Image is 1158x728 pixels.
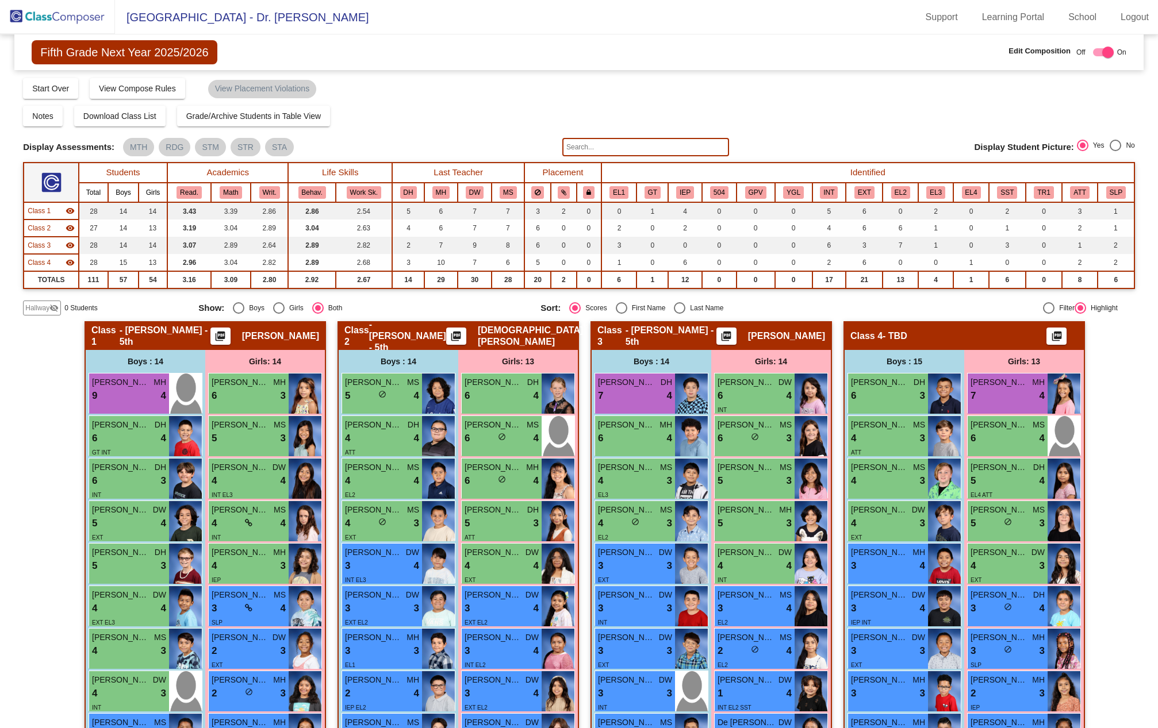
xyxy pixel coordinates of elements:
td: 3 [1062,202,1098,219]
th: English Language Learner 2 [883,183,918,202]
mat-chip: STM [195,138,226,156]
td: 7 [492,202,524,219]
span: Class 4 [850,330,883,342]
span: Show: [198,303,224,313]
td: 3.07 [167,237,211,254]
button: DW [466,186,484,199]
td: 1 [1098,202,1134,219]
td: 13 [139,254,167,271]
td: 4 [812,219,846,237]
td: 7 [424,237,458,254]
button: Print Students Details [716,328,737,345]
td: 3.16 [167,271,211,288]
span: Class 2 [28,223,51,233]
td: 2.96 [167,254,211,271]
td: 5 [812,202,846,219]
td: 21 [846,271,883,288]
span: Hallway [25,303,49,313]
td: 6 [812,237,846,254]
td: 1 [918,219,953,237]
td: 0 [737,254,775,271]
td: 2 [1062,219,1098,237]
span: [PERSON_NAME] [92,376,149,388]
div: Girls: 14 [711,350,831,373]
span: MH [273,376,286,388]
mat-chip: STA [265,138,294,156]
span: Off [1076,47,1086,57]
td: 3 [989,237,1026,254]
td: 0 [1026,202,1062,219]
th: English Language Learner 3 [918,183,953,202]
td: 6 [424,219,458,237]
td: 2 [1098,237,1134,254]
span: [PERSON_NAME] [242,330,319,342]
span: Class 2 [344,325,369,348]
div: First Name [627,303,666,313]
th: Gifted and Talented [636,183,668,202]
th: Keep away students [524,183,551,202]
button: Work Sk. [347,186,381,199]
div: Boys : 14 [339,350,458,373]
td: 2 [601,219,636,237]
mat-icon: picture_as_pdf [719,330,733,346]
td: 7 [458,202,492,219]
td: 7 [458,219,492,237]
td: 6 [601,271,636,288]
td: 0 [775,237,812,254]
button: SST [997,186,1017,199]
td: 57 [108,271,139,288]
span: - [PERSON_NAME] - 5th [626,325,716,348]
div: Girls: 14 [205,350,325,373]
button: DH [400,186,417,199]
td: 0 [775,202,812,219]
button: View Compose Rules [90,78,185,99]
td: 2.92 [288,271,335,288]
span: [DEMOGRAPHIC_DATA][PERSON_NAME] [478,325,583,348]
button: GT [645,186,661,199]
td: 0 [1026,271,1062,288]
td: 3.43 [167,202,211,219]
mat-icon: visibility [66,224,75,233]
div: Boys : 15 [845,350,964,373]
mat-radio-group: Select an option [1077,140,1135,155]
span: Class 4 [28,257,51,268]
th: Mecca Slaughter-Lopez [492,183,524,202]
button: Print Students Details [210,328,231,345]
td: 0 [577,237,601,254]
button: Print Students Details [1046,328,1067,345]
td: 0 [953,219,988,237]
th: Identified [601,163,1134,183]
button: Behav. [298,186,326,199]
th: Individualized Education Plan [668,183,702,202]
td: Christian Myers - Myers - 5th [24,219,79,237]
td: 0 [577,202,601,219]
td: 0 [551,254,577,271]
td: Sarah Marchionda - Marchionda - 5th [24,202,79,219]
td: 2 [989,202,1026,219]
span: Edit Composition [1009,45,1071,57]
input: Search... [562,138,729,156]
td: 6 [846,219,883,237]
td: 3.39 [211,202,251,219]
td: 2 [1098,254,1134,271]
th: Students [79,163,167,183]
td: 4 [392,219,424,237]
td: 29 [424,271,458,288]
td: 9 [458,237,492,254]
th: Tier 1 [1026,183,1062,202]
td: 0 [1026,237,1062,254]
button: EL2 [891,186,910,199]
td: Isaura Tirado - Tirado - 5th [24,237,79,254]
span: Notes [32,111,53,121]
td: 0 [737,237,775,254]
mat-icon: picture_as_pdf [213,330,227,346]
span: MS [407,376,419,388]
td: 3 [846,237,883,254]
td: 6 [1098,271,1134,288]
td: 0 [636,237,668,254]
div: Girls: 13 [964,350,1084,373]
td: 4 [918,271,953,288]
td: 0 [702,202,737,219]
span: Sort: [540,303,561,313]
th: Keep with teacher [577,183,601,202]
